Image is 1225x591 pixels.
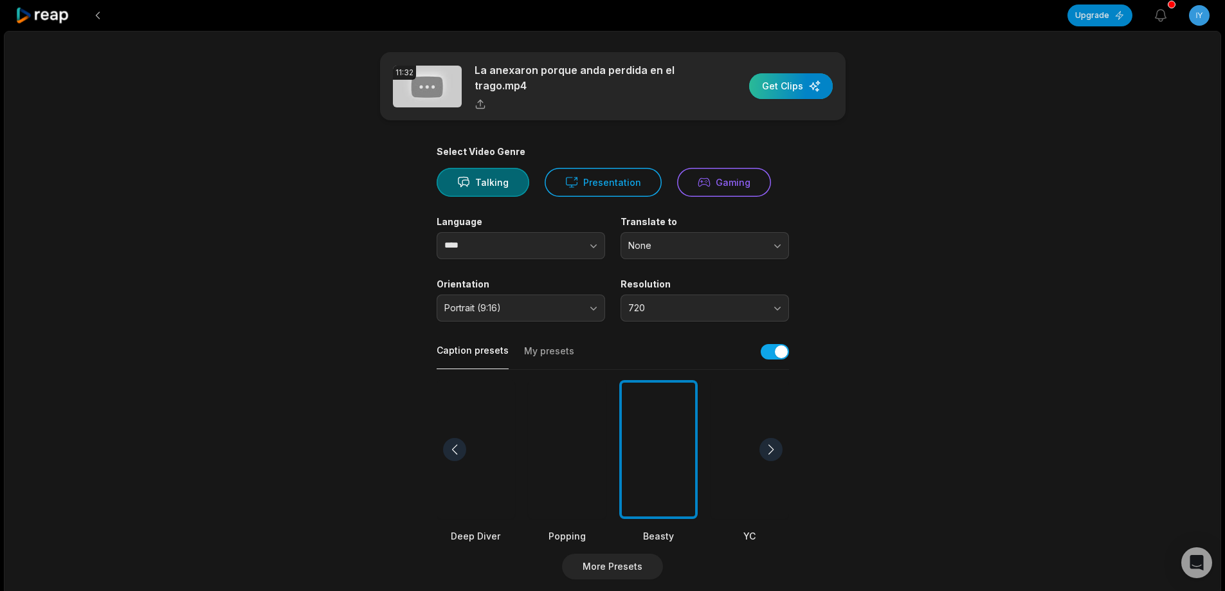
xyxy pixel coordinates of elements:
button: 720 [621,295,789,322]
button: Upgrade [1067,5,1132,26]
label: Resolution [621,278,789,290]
p: La anexaron porque anda perdida en el trago.mp4 [475,62,696,93]
button: Get Clips [749,73,833,99]
button: My presets [524,345,574,369]
button: Presentation [545,168,662,197]
button: More Presets [562,554,663,579]
div: YC [711,529,789,543]
button: Talking [437,168,529,197]
button: Caption presets [437,344,509,369]
button: None [621,232,789,259]
span: 720 [628,302,763,314]
div: Select Video Genre [437,146,789,158]
button: Portrait (9:16) [437,295,605,322]
div: Popping [528,529,606,543]
label: Language [437,216,605,228]
label: Orientation [437,278,605,290]
button: Gaming [677,168,771,197]
span: Portrait (9:16) [444,302,579,314]
div: Deep Diver [437,529,515,543]
div: 11:32 [393,66,416,80]
div: Beasty [619,529,698,543]
label: Translate to [621,216,789,228]
div: Open Intercom Messenger [1181,547,1212,578]
span: None [628,240,763,251]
